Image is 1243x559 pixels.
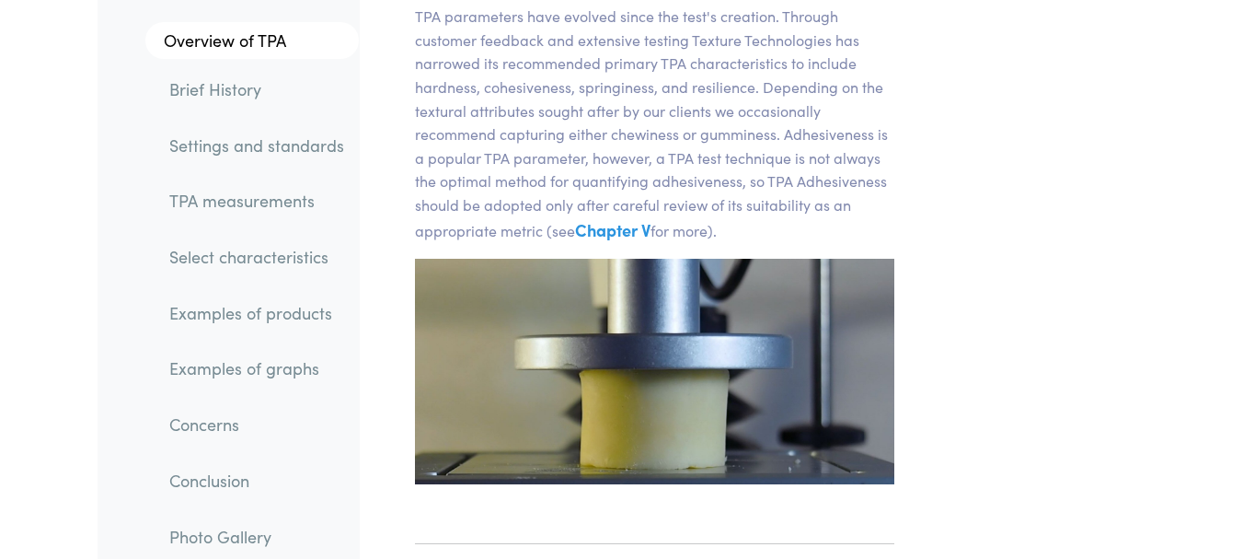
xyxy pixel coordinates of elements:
a: Settings and standards [155,123,359,166]
p: TPA parameters have evolved since the test's creation. Through customer feedback and extensive te... [415,5,894,244]
a: Select characteristics [155,236,359,278]
a: Photo Gallery [155,515,359,557]
a: Examples of graphs [155,347,359,390]
a: TPA measurements [155,180,359,222]
a: Concerns [155,403,359,446]
a: Examples of products [155,292,359,334]
img: cheese, precompression [415,259,894,483]
a: Brief History [155,68,359,111]
a: Conclusion [155,460,359,502]
a: Chapter V [575,218,650,241]
a: Overview of TPA [145,22,359,59]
